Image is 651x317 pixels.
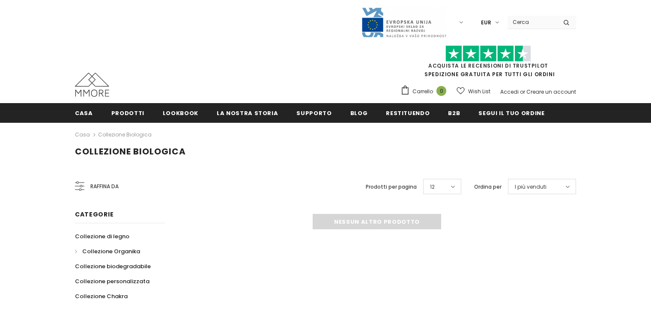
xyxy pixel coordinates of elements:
[445,45,531,62] img: Fidati di Pilot Stars
[163,103,198,122] a: Lookbook
[296,103,331,122] a: supporto
[163,109,198,117] span: Lookbook
[508,16,557,28] input: Search Site
[75,259,151,274] a: Collezione biodegradabile
[82,247,140,255] span: Collezione Organika
[75,277,149,285] span: Collezione personalizzata
[75,130,90,140] a: Casa
[515,183,546,191] span: I più venduti
[366,183,417,191] label: Prodotti per pagina
[436,86,446,96] span: 0
[75,244,140,259] a: Collezione Organika
[98,131,152,138] a: Collezione biologica
[468,87,490,96] span: Wish List
[350,103,368,122] a: Blog
[481,18,491,27] span: EUR
[111,103,144,122] a: Prodotti
[526,88,576,95] a: Creare un account
[400,49,576,78] span: SPEDIZIONE GRATUITA PER TUTTI GLI ORDINI
[75,73,109,97] img: Casi MMORE
[75,145,186,157] span: Collezione biologica
[111,109,144,117] span: Prodotti
[75,292,128,300] span: Collezione Chakra
[448,109,460,117] span: B2B
[75,103,93,122] a: Casa
[478,103,544,122] a: Segui il tuo ordine
[75,229,129,244] a: Collezione di legno
[296,109,331,117] span: supporto
[386,103,430,122] a: Restituendo
[400,85,451,98] a: Carrello 0
[448,103,460,122] a: B2B
[430,183,435,191] span: 12
[412,87,433,96] span: Carrello
[75,210,113,219] span: Categorie
[217,109,278,117] span: La nostra storia
[75,232,129,240] span: Collezione di legno
[90,182,119,191] span: Raffina da
[361,7,447,38] img: Javni Razpis
[520,88,525,95] span: or
[75,274,149,289] a: Collezione personalizzata
[457,84,490,99] a: Wish List
[75,109,93,117] span: Casa
[386,109,430,117] span: Restituendo
[75,262,151,270] span: Collezione biodegradabile
[361,18,447,26] a: Javni Razpis
[428,62,548,69] a: Acquista le recensioni di TrustPilot
[217,103,278,122] a: La nostra storia
[350,109,368,117] span: Blog
[474,183,502,191] label: Ordina per
[478,109,544,117] span: Segui il tuo ordine
[75,289,128,304] a: Collezione Chakra
[500,88,519,95] a: Accedi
